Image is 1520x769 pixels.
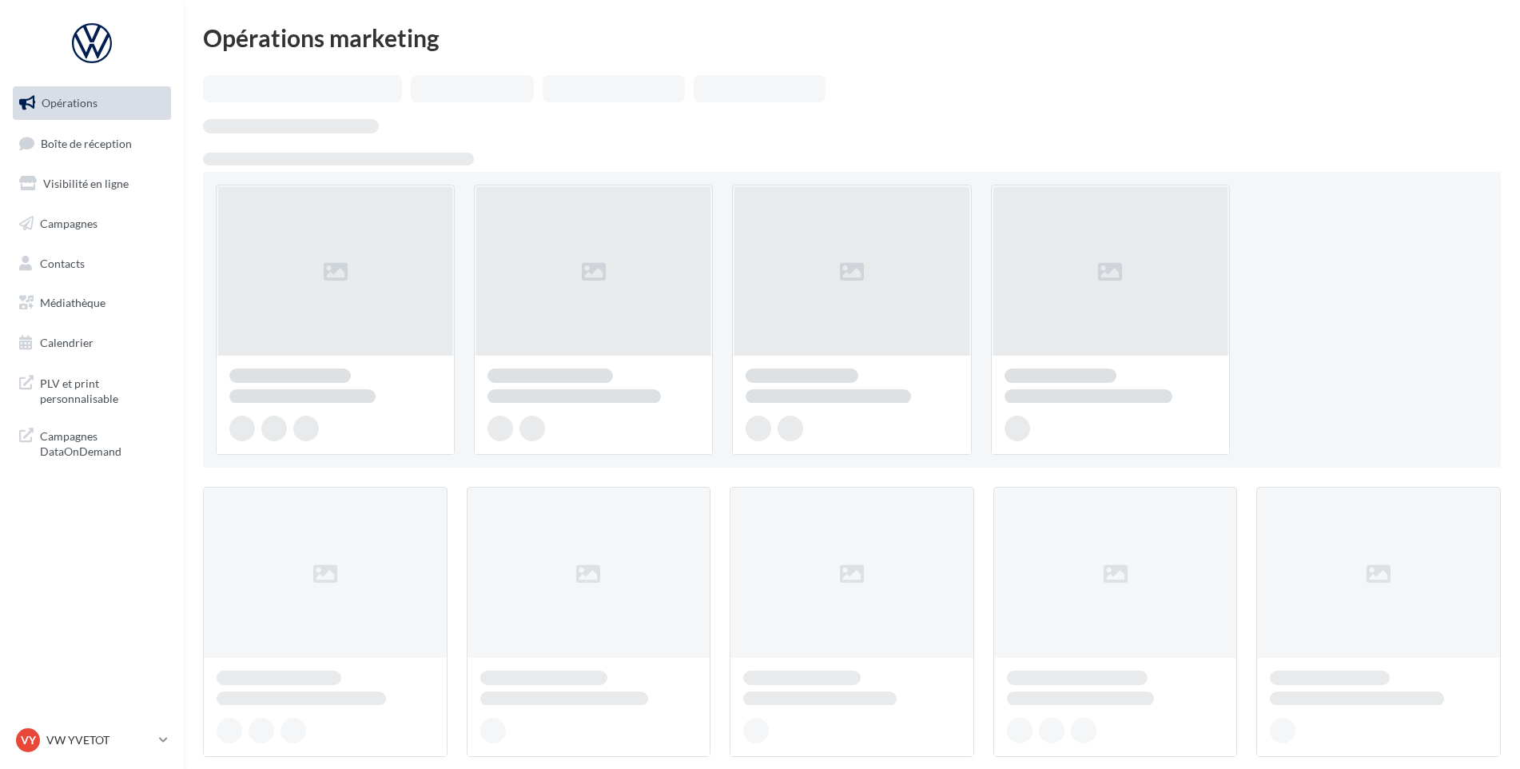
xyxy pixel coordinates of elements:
[40,373,165,407] span: PLV et print personnalisable
[10,366,174,413] a: PLV et print personnalisable
[40,336,94,349] span: Calendrier
[10,207,174,241] a: Campagnes
[46,732,153,748] p: VW YVETOT
[42,96,97,110] span: Opérations
[40,425,165,460] span: Campagnes DataOnDemand
[40,296,105,309] span: Médiathèque
[10,86,174,120] a: Opérations
[40,217,97,230] span: Campagnes
[10,286,174,320] a: Médiathèque
[10,326,174,360] a: Calendrier
[41,136,132,149] span: Boîte de réception
[13,725,171,755] a: VY VW YVETOT
[10,167,174,201] a: Visibilité en ligne
[10,126,174,161] a: Boîte de réception
[21,732,36,748] span: VY
[10,419,174,466] a: Campagnes DataOnDemand
[43,177,129,190] span: Visibilité en ligne
[10,247,174,281] a: Contacts
[203,26,1501,50] div: Opérations marketing
[40,256,85,269] span: Contacts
